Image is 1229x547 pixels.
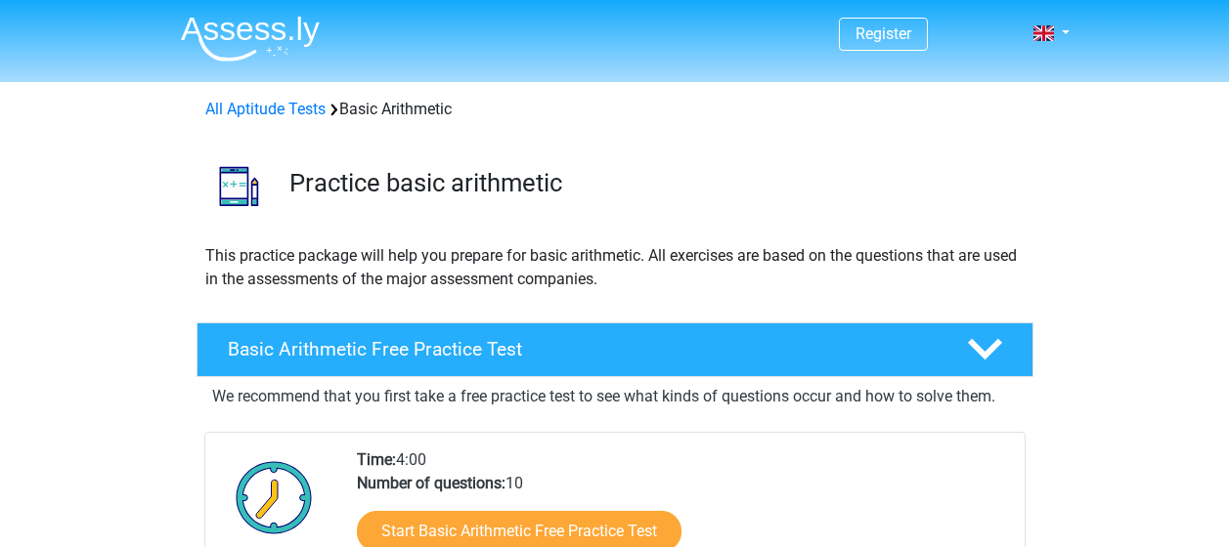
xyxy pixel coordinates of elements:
[205,244,1025,291] p: This practice package will help you prepare for basic arithmetic. All exercises are based on the ...
[289,168,1018,198] h3: Practice basic arithmetic
[228,338,936,360] h4: Basic Arithmetic Free Practice Test
[357,450,396,469] b: Time:
[181,16,320,62] img: Assessly
[225,448,324,546] img: Clock
[198,145,281,228] img: basic arithmetic
[205,100,326,118] a: All Aptitude Tests
[212,385,1018,408] p: We recommend that you first take a free practice test to see what kinds of questions occur and ho...
[198,98,1032,121] div: Basic Arithmetic
[189,322,1041,377] a: Basic Arithmetic Free Practice Test
[856,24,911,43] a: Register
[357,474,505,492] b: Number of questions:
